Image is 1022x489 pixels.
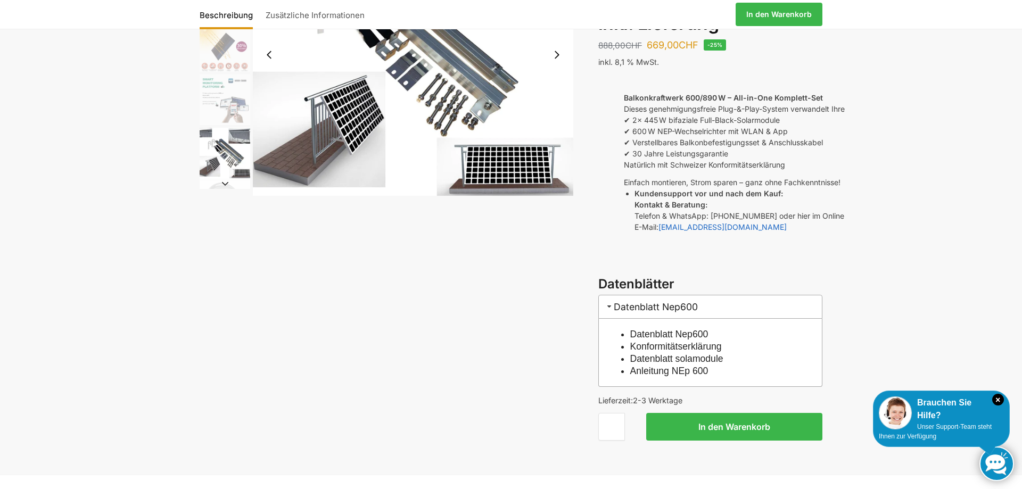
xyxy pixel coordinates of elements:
[879,423,992,440] span: Unser Support-Team steht Ihnen zur Verfügung
[634,200,707,209] strong: Kontakt & Beratung:
[200,74,250,125] img: H2c172fe1dfc145729fae6a5890126e09w.jpg_960x960_39c920dd-527c-43d8-9d2f-57e1d41b5fed_1445x
[197,73,250,126] li: 4 / 10
[200,178,250,189] button: Next slide
[658,222,787,231] a: [EMAIL_ADDRESS][DOMAIN_NAME]
[646,413,822,441] button: In den Warenkorb
[630,329,708,339] a: Datenblatt Nep600
[634,189,783,198] strong: Kundensupport vor und nach dem Kauf:
[598,40,642,51] bdi: 888,00
[679,39,698,51] span: CHF
[598,275,822,294] h3: Datenblätter
[647,39,698,51] bdi: 669,00
[625,40,642,51] span: CHF
[598,295,822,319] h3: Datenblatt Nep600
[200,2,258,27] a: Beschreibung
[992,394,1004,405] i: Schließen
[258,44,281,66] button: Previous slide
[630,353,723,364] a: Datenblatt solamodule
[598,413,625,441] input: Produktmenge
[630,341,722,352] a: Konformitätserklärung
[879,396,912,429] img: Customer service
[260,2,370,27] a: Zusätzliche Informationen
[736,3,822,26] a: In den Warenkorb
[598,57,659,67] span: inkl. 8,1 % MwSt.
[633,396,682,405] span: 2-3 Werktage
[704,39,727,51] span: -25%
[624,93,823,102] strong: Balkonkraftwerk 600/890 W – All-in-One Komplett-Set
[546,44,568,66] button: Next slide
[630,366,708,376] a: Anleitung NEp 600
[200,21,250,72] img: Bificial 30 % mehr Leistung
[598,396,682,405] span: Lieferzeit:
[197,20,250,73] li: 3 / 10
[200,128,250,178] img: Aufstaenderung-Balkonkraftwerk_713x
[197,179,250,233] li: 6 / 10
[879,396,1004,422] div: Brauchen Sie Hilfe?
[197,126,250,179] li: 5 / 10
